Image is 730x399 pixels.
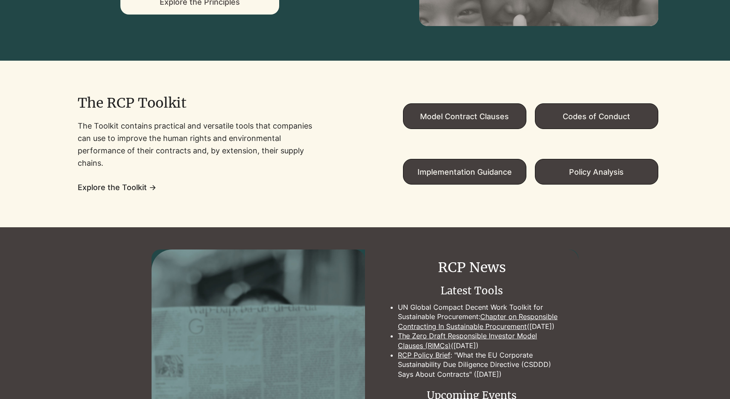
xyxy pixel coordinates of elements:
[403,159,526,185] a: Implementation Guidance
[569,167,624,176] span: Policy Analysis
[403,103,526,129] a: Model Contract Clauses
[386,258,558,277] h2: RCP News
[418,167,512,176] span: Implementation Guidance
[563,112,630,121] span: Codes of Conduct
[398,332,537,349] a: The Zero Draft Responsible Investor Model Clauses (RIMCs)
[398,302,558,331] p: UN Global Compact Decent Work Toolkit for Sustainable Procurement: ([DATE])
[385,284,558,298] h3: Latest Tools
[453,341,476,350] a: [DATE]
[398,331,558,350] p: (
[78,183,156,192] a: Explore the Toolkit →
[420,112,509,121] span: Model Contract Clauses
[476,341,479,350] a: )
[398,351,551,378] a: : "What the EU Corporate Sustainability Due Diligence Directive (CSDDD) Says About Contracts" ([D...
[78,94,261,111] h2: The RCP Toolkit
[535,159,658,185] a: Policy Analysis
[398,351,450,359] a: RCP Policy Brief
[78,120,322,169] p: The Toolkit contains practical and versatile tools that companies can use to improve the human ri...
[535,103,658,129] a: Codes of Conduct
[398,312,558,330] a: Chapter on Responsible Contracting In Sustainable Procurement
